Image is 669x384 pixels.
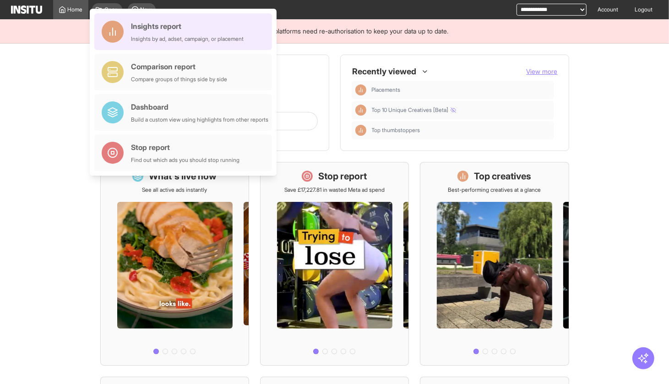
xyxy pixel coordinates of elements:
[527,67,558,75] span: View more
[355,84,366,95] div: Insights
[260,162,409,366] a: Stop reportSave £17,227.81 in wasted Meta ad spend
[131,21,244,32] div: Insights report
[372,106,456,114] span: Top 10 Unique Creatives [Beta]
[11,6,42,14] img: Logo
[318,170,367,183] h1: Stop report
[527,67,558,76] button: View more
[372,86,550,94] span: Placements
[372,127,420,134] span: Top thumbstoppers
[236,27,449,36] span: One or more platforms need re-authorisation to keep your data up to date.
[355,125,366,136] div: Insights
[131,101,268,112] div: Dashboard
[372,106,550,114] span: Top 10 Unique Creatives [Beta]
[372,127,550,134] span: Top thumbstoppers
[105,6,119,13] span: Open
[131,35,244,43] div: Insights by ad, adset, campaign, or placement
[142,186,207,194] p: See all active ads instantly
[131,156,239,164] div: Find out which ads you should stop running
[131,116,268,123] div: Build a custom view using highlights from other reports
[474,170,531,183] h1: Top creatives
[149,170,217,183] h1: What's live now
[131,142,239,153] div: Stop report
[131,76,227,83] div: Compare groups of things side by side
[68,6,83,13] span: Home
[131,61,227,72] div: Comparison report
[284,186,385,194] p: Save £17,227.81 in wasted Meta ad spend
[141,6,152,13] span: New
[355,105,366,116] div: Insights
[100,162,249,366] a: What's live nowSee all active ads instantly
[448,186,541,194] p: Best-performing creatives at a glance
[420,162,569,366] a: Top creativesBest-performing creatives at a glance
[372,86,401,94] span: Placements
